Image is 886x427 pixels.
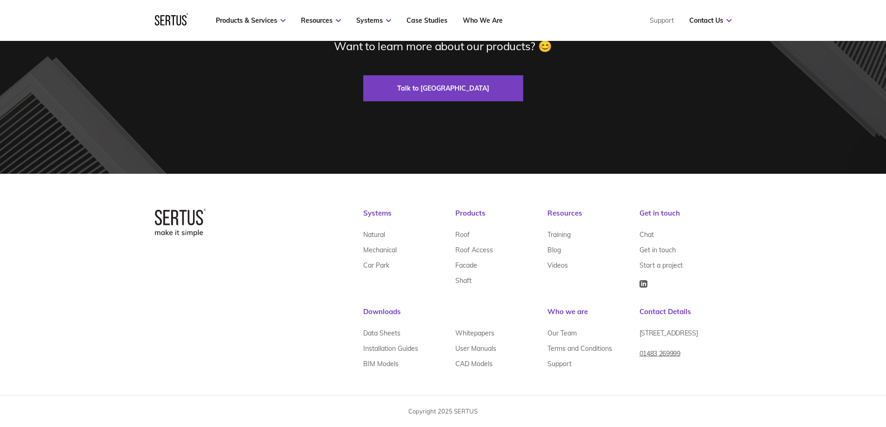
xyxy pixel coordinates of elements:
[455,243,493,258] a: Roof Access
[363,356,399,372] a: BIM Models
[455,341,496,356] a: User Manuals
[455,326,494,341] a: Whitepapers
[547,356,572,372] a: Support
[363,326,400,341] a: Data Sheets
[301,16,341,25] a: Resources
[640,346,680,368] a: 01483 269999
[455,227,470,243] a: Roof
[640,329,698,337] span: [STREET_ADDRESS]
[547,209,640,227] div: Resources
[719,319,886,427] iframe: Chat Widget
[455,209,547,227] div: Products
[334,39,552,53] div: Want to learn more about our products? 😊
[363,227,385,243] a: Natural
[155,209,206,236] img: logo-box-2bec1e6d7ed5feb70a4f09a85fa1bbdd.png
[455,356,493,372] a: CAD Models
[640,258,683,273] a: Start a project
[463,16,503,25] a: Who We Are
[363,258,389,273] a: Car Park
[455,273,472,289] a: Shaft
[547,258,568,273] a: Videos
[640,243,676,258] a: Get in touch
[406,16,447,25] a: Case Studies
[363,75,523,101] a: Talk to [GEOGRAPHIC_DATA]
[640,307,732,326] div: Contact Details
[363,307,547,326] div: Downloads
[547,341,612,356] a: Terms and Conditions
[547,243,561,258] a: Blog
[547,307,640,326] div: Who we are
[356,16,391,25] a: Systems
[363,341,418,356] a: Installation Guides
[547,227,571,243] a: Training
[363,243,397,258] a: Mechanical
[547,326,577,341] a: Our Team
[640,227,654,243] a: Chat
[689,16,732,25] a: Contact Us
[216,16,286,25] a: Products & Services
[640,280,647,288] img: Icon
[455,258,477,273] a: Facade
[640,209,732,227] div: Get in touch
[363,209,455,227] div: Systems
[650,16,674,25] a: Support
